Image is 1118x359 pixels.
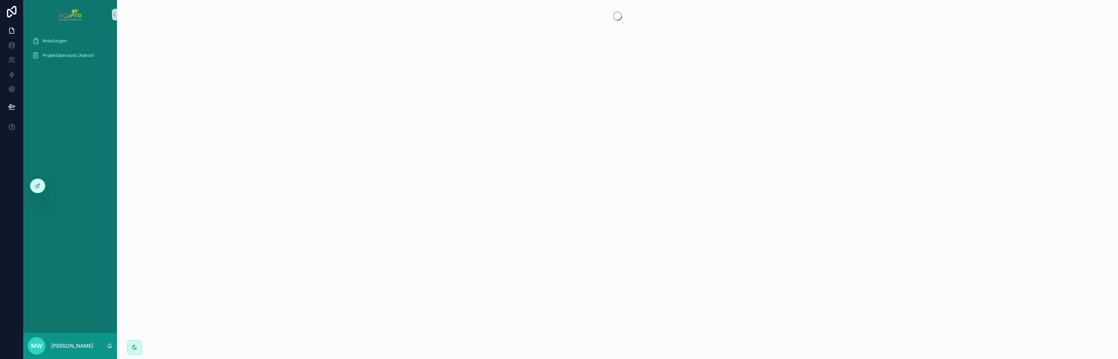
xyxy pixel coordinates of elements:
span: MW [31,341,42,350]
div: scrollable content [23,29,117,72]
a: Anleitungen [28,34,113,47]
img: App logo [59,9,81,20]
a: Projektübersicht (Admin) [28,49,113,62]
span: Projektübersicht (Admin) [42,53,94,58]
span: Anleitungen [42,38,67,44]
p: [PERSON_NAME] [51,342,93,350]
